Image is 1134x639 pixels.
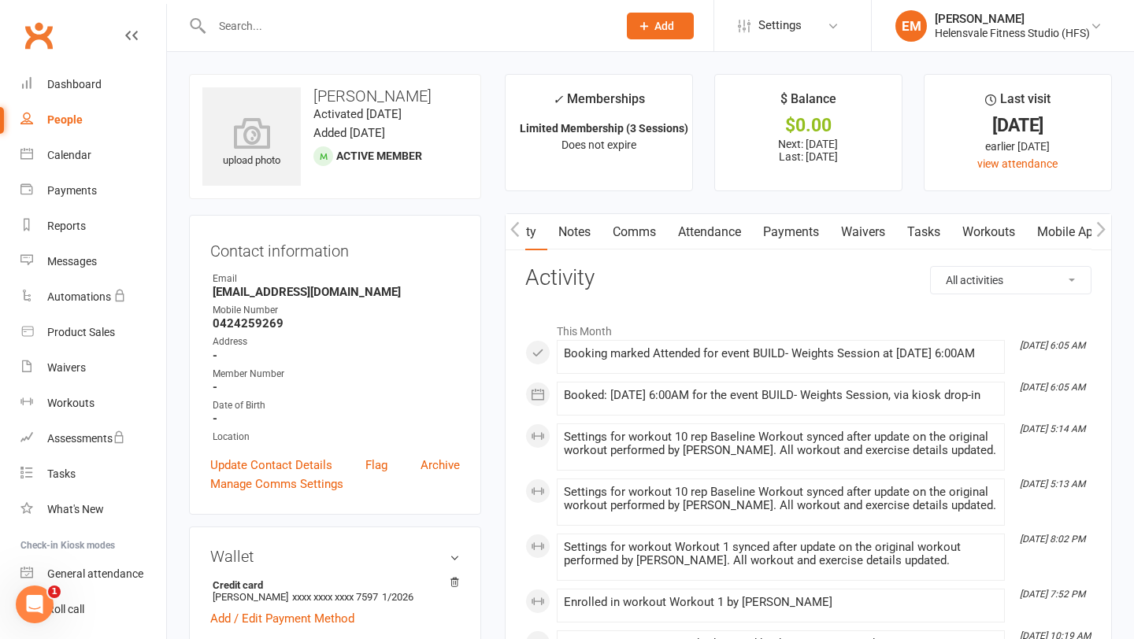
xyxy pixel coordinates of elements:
h3: [PERSON_NAME] [202,87,468,105]
div: Settings for workout Workout 1 synced after update on the original workout performed by [PERSON_N... [564,541,998,567]
i: ✓ [553,92,563,107]
a: Workouts [951,214,1026,250]
a: Product Sales [20,315,166,350]
a: Payments [20,173,166,209]
li: This Month [525,315,1091,340]
a: Tasks [896,214,951,250]
div: Last visit [985,89,1051,117]
div: Memberships [553,89,645,118]
a: Manage Comms Settings [210,475,343,493]
strong: 0424259269 [213,316,460,331]
iframe: Intercom live chat [16,585,54,623]
a: Workouts [20,386,166,421]
button: Add [627,13,694,39]
a: Assessments [20,421,166,456]
a: Notes [547,214,602,250]
span: Does not expire [561,139,636,151]
div: Date of Birth [213,398,460,413]
a: Archive [421,456,460,475]
span: Settings [758,8,802,43]
a: Flag [365,456,387,475]
div: Location [213,430,460,445]
a: Waivers [20,350,166,386]
i: [DATE] 5:13 AM [1020,478,1085,489]
span: 1 [48,585,61,598]
div: Assessments [47,432,125,445]
div: earlier [DATE] [939,138,1097,155]
div: Member Number [213,367,460,382]
div: Settings for workout 10 rep Baseline Workout synced after update on the original workout performe... [564,486,998,512]
div: [DATE] [939,117,1097,134]
a: Roll call [20,592,166,627]
time: Activated [DATE] [313,107,402,121]
a: Mobile App [1026,214,1111,250]
div: Reports [47,220,86,232]
i: [DATE] 8:02 PM [1020,534,1085,545]
a: Payments [752,214,830,250]
div: Mobile Number [213,303,460,318]
div: Product Sales [47,326,115,338]
input: Search... [207,15,606,37]
div: $ Balance [780,89,836,117]
div: Settings for workout 10 rep Baseline Workout synced after update on the original workout performe... [564,430,998,457]
strong: - [213,380,460,394]
a: Reports [20,209,166,244]
strong: - [213,412,460,426]
div: Messages [47,255,97,268]
span: Active member [336,150,422,162]
a: Add / Edit Payment Method [210,609,354,628]
a: General attendance kiosk mode [20,556,166,592]
p: Next: [DATE] Last: [DATE] [729,138,888,163]
div: Booking marked Attended for event BUILD- Weights Session at [DATE] 6:00AM [564,347,998,360]
i: [DATE] 5:14 AM [1020,423,1085,434]
strong: [EMAIL_ADDRESS][DOMAIN_NAME] [213,285,460,299]
i: [DATE] 7:52 PM [1020,589,1085,600]
div: Calendar [47,149,91,161]
a: view attendance [977,157,1058,170]
a: Waivers [830,214,896,250]
div: Workouts [47,397,94,409]
a: Update Contact Details [210,456,332,475]
a: Messages [20,244,166,279]
a: Clubworx [19,16,58,55]
i: [DATE] 6:05 AM [1020,382,1085,393]
a: People [20,102,166,138]
div: Payments [47,184,97,197]
div: $0.00 [729,117,888,134]
h3: Activity [525,266,1091,290]
div: [PERSON_NAME] [935,12,1090,26]
a: Attendance [667,214,752,250]
time: Added [DATE] [313,126,385,140]
div: Tasks [47,467,76,480]
div: General attendance [47,567,143,580]
strong: Limited Membership (3 Sessions) [520,122,688,135]
a: What's New [20,492,166,527]
div: Dashboard [47,78,102,90]
div: Enrolled in workout Workout 1 by [PERSON_NAME] [564,596,998,609]
div: Waivers [47,361,86,374]
strong: - [213,349,460,363]
a: Calendar [20,138,166,173]
span: xxxx xxxx xxxx 7597 [292,591,378,603]
div: Roll call [47,603,84,615]
h3: Contact information [210,236,460,260]
a: Automations [20,279,166,315]
div: EM [895,10,927,42]
div: People [47,113,83,126]
strong: Credit card [213,579,452,591]
div: upload photo [202,117,301,169]
div: Booked: [DATE] 6:00AM for the event BUILD- Weights Session, via kiosk drop-in [564,389,998,402]
span: Add [654,20,674,32]
a: Dashboard [20,67,166,102]
i: [DATE] 6:05 AM [1020,340,1085,351]
div: What's New [47,503,104,515]
div: Address [213,334,460,349]
li: [PERSON_NAME] [210,577,460,605]
div: Email [213,271,460,286]
span: 1/2026 [382,591,413,603]
h3: Wallet [210,548,460,565]
a: Comms [602,214,667,250]
div: Automations [47,290,111,303]
div: Helensvale Fitness Studio (HFS) [935,26,1090,40]
a: Tasks [20,456,166,492]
